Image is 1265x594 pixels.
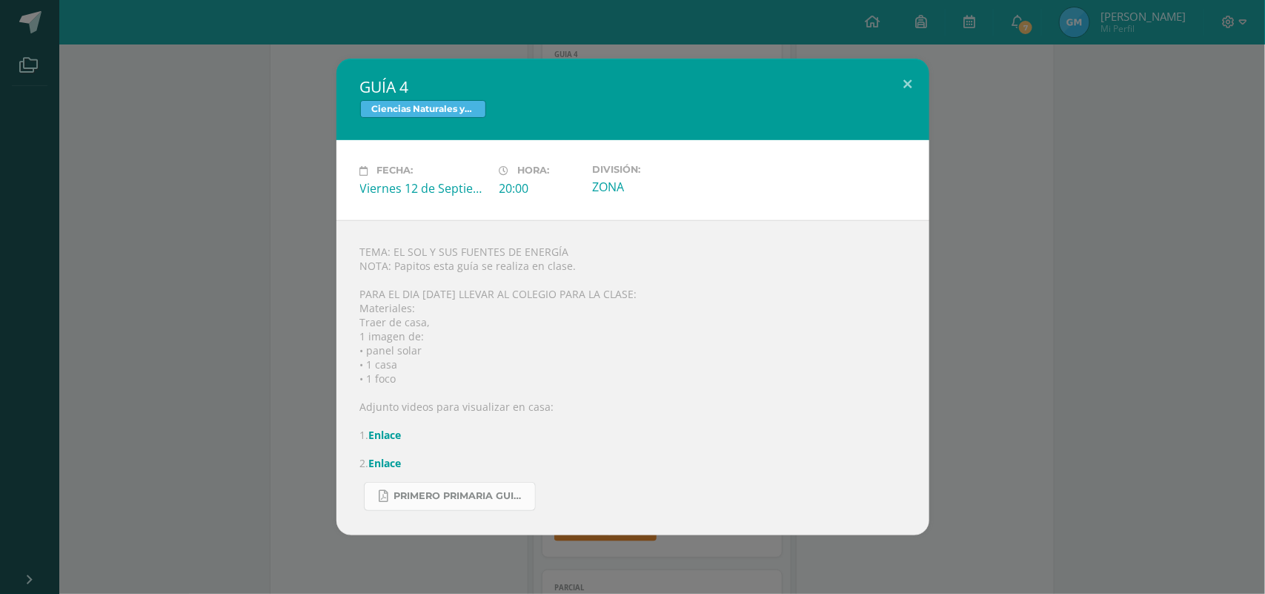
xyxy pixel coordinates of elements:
[360,100,486,118] span: Ciencias Naturales y Salud
[887,59,929,109] button: Close (Esc)
[369,456,402,470] a: Enlace
[369,428,402,442] a: Enlace
[360,180,488,197] div: Viernes 12 de Septiembre
[364,482,536,511] a: PRIMERO PRIMARIA GUIA.pdf
[377,165,414,176] span: Fecha:
[360,76,906,97] h2: GUÍA 4
[499,180,580,197] div: 20:00
[592,179,720,195] div: ZONA
[336,220,929,535] div: TEMA: EL SOL Y SUS FUENTES DE ENERGÍA NOTA: Papitos esta guía se realiza en clase. PARA EL DIA [D...
[518,165,550,176] span: Hora:
[592,164,720,175] label: División:
[394,490,528,502] span: PRIMERO PRIMARIA GUIA.pdf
